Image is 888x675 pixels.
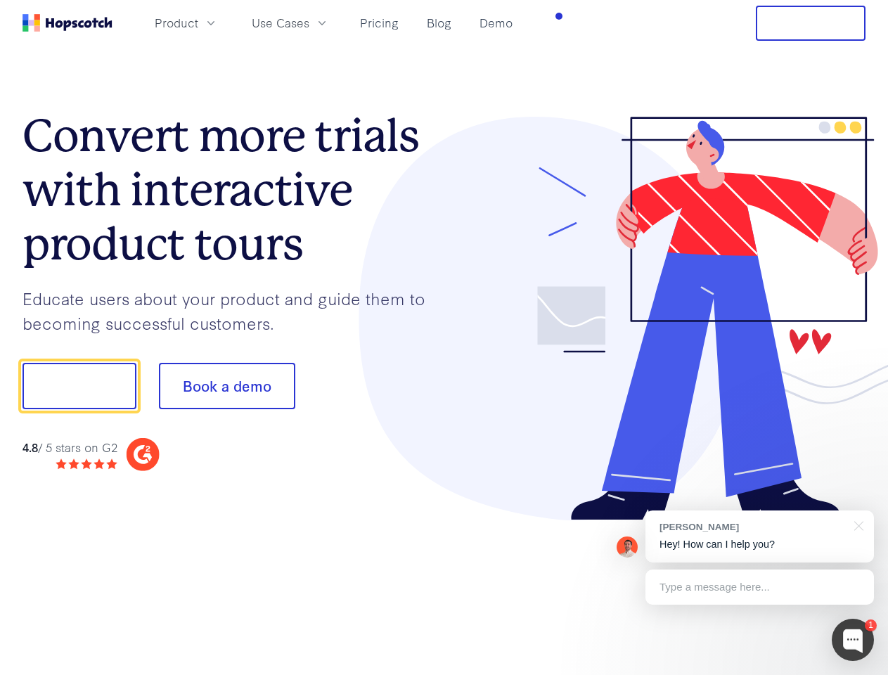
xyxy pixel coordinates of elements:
button: Book a demo [159,363,295,409]
button: Product [146,11,226,34]
button: Show me! [22,363,136,409]
div: [PERSON_NAME] [659,520,846,534]
strong: 4.8 [22,439,38,455]
img: Mark Spera [617,536,638,558]
button: Free Trial [756,6,866,41]
button: Use Cases [243,11,337,34]
a: Demo [474,11,518,34]
div: / 5 stars on G2 [22,439,117,456]
p: Hey! How can I help you? [659,537,860,552]
h1: Convert more trials with interactive product tours [22,109,444,271]
p: Educate users about your product and guide them to becoming successful customers. [22,286,444,335]
a: Pricing [354,11,404,34]
span: Use Cases [252,14,309,32]
div: 1 [865,619,877,631]
span: Product [155,14,198,32]
div: Type a message here... [645,570,874,605]
a: Blog [421,11,457,34]
a: Home [22,14,112,32]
